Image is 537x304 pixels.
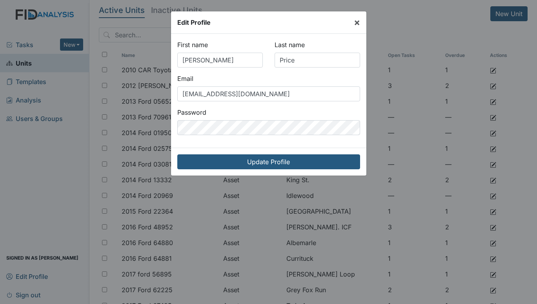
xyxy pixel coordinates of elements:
[177,86,360,101] input: Email
[275,40,305,49] label: Last name
[348,11,366,33] button: Close
[354,16,360,28] span: ×
[177,53,263,68] input: First Name
[275,53,360,68] input: Last Name
[177,18,211,27] div: Edit Profile
[177,74,193,83] label: Email
[177,40,208,49] label: First name
[177,108,206,117] label: Password
[177,154,360,169] input: Update Profile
